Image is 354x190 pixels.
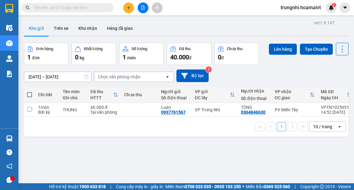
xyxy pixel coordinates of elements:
div: 40.000 đ [90,105,118,110]
img: warehouse-icon [6,25,13,31]
div: Khối lượng [84,47,103,51]
div: Ngày ĐH [321,95,347,100]
span: notification [6,163,12,169]
div: HTTT [90,95,113,100]
div: VP nhận [275,89,310,94]
img: warehouse-icon [6,55,13,62]
img: logo-vxr [5,4,13,13]
th: Toggle SortBy [272,87,318,103]
div: Số điện thoại [161,95,189,100]
span: Cung cấp máy in - giấy in: [116,183,164,190]
button: plus [123,2,134,13]
button: Chưa thu0đ [214,43,259,65]
button: Đã thu40.000đ [167,43,211,65]
button: Hàng đã giao [102,21,138,36]
button: Kho gửi [24,21,49,36]
span: 0 [218,53,221,61]
div: Số lượng [132,47,147,51]
sup: 1 [332,3,336,7]
div: Đã thu [90,89,113,94]
div: VP gửi [195,89,230,94]
div: Chi tiết [38,92,57,97]
div: Đơn hàng [36,47,53,51]
button: Số lượng1món [119,43,164,65]
button: 1 [277,122,286,131]
span: | [295,183,296,190]
div: THUNG [63,107,84,112]
span: Miền Nam [165,183,241,190]
span: aim [155,6,159,10]
img: warehouse-icon [6,40,13,46]
div: TÙNG [241,105,269,110]
input: Tìm tên, số ĐT hoặc mã đơn [34,4,106,11]
div: Số điện thoại [241,96,269,101]
div: Chưa thu [227,47,242,51]
button: file-add [138,2,148,13]
div: 0937761567 [161,110,186,115]
span: plus [127,6,131,10]
span: caret-down [342,5,348,10]
div: 0364846630 [241,110,265,115]
span: search [26,6,30,10]
span: đ [189,55,191,60]
span: đ [221,55,224,60]
img: warehouse-icon [6,135,13,142]
button: Lên hàng [269,44,297,55]
input: Select a date range. [24,72,91,82]
div: Luan [161,105,189,110]
div: VP Trưng Nhị [195,107,235,112]
div: ĐC lấy [195,95,230,100]
button: Trên xe [49,21,73,36]
button: Tạo Chuyến [300,44,333,55]
div: 1 món [38,105,57,110]
div: 10 / trang [313,124,332,130]
span: 40.000 [170,53,189,61]
div: ĐC giao [275,95,310,100]
div: Người gửi [161,89,189,94]
img: solution-icon [6,71,13,77]
div: Tên món [63,89,84,94]
span: đơn [32,55,40,60]
span: ⚪️ [242,185,244,188]
div: Bất kỳ [38,110,57,115]
div: Đã thu [179,47,191,51]
img: icon-new-feature [328,5,334,10]
div: 14:52 [DATE] [321,110,352,115]
svg: open [165,74,170,79]
button: Khối lượng0kg [72,43,116,65]
span: trungnhi.hoamaivt [276,4,326,11]
button: caret-down [340,2,350,13]
span: 0 [75,53,78,61]
span: Miền Bắc [246,183,290,190]
th: Toggle SortBy [192,87,238,103]
button: Đơn hàng1đơn [24,43,69,65]
div: Tại văn phòng [90,110,118,115]
strong: 0708 023 035 - 0935 103 250 [185,184,241,189]
span: file-add [141,6,145,10]
th: Toggle SortBy [87,87,121,103]
svg: open [337,124,342,129]
span: question-circle [6,149,12,155]
div: Chưa thu [124,92,155,97]
span: message [6,177,12,183]
span: Hỗ trợ kỹ thuật: [49,183,106,190]
span: copyright [320,184,324,189]
span: món [127,55,136,60]
button: Bộ lọc [176,69,209,82]
strong: 0369 525 060 [264,184,290,189]
span: 1 [27,53,31,61]
div: VPTN10250515 [321,105,352,110]
button: Kho nhận [73,21,102,36]
div: Mã GD [321,89,347,94]
span: | [110,183,111,190]
span: 1 [333,3,335,7]
button: aim [152,2,163,13]
div: Ghi chú [63,95,84,100]
div: Người nhận [241,89,269,93]
div: PV Miền Tây [275,107,315,112]
span: kg [80,55,84,60]
sup: 2 [206,66,212,73]
strong: 1900 633 818 [79,184,106,189]
span: 1 [123,53,126,61]
div: ver 1.8.147 [314,19,335,26]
